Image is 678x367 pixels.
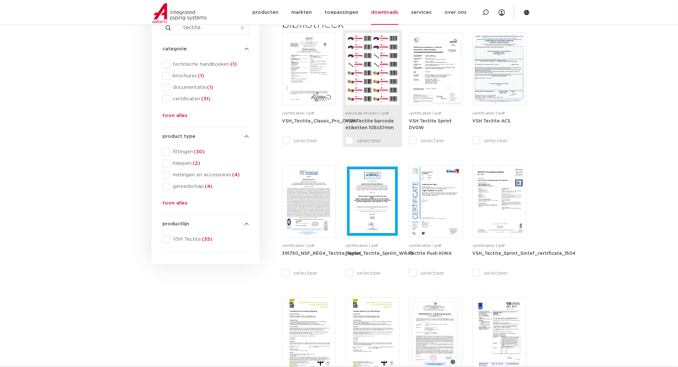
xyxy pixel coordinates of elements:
a: VSH Tectite Sprint DVGW [409,119,452,130]
label: selecteer [345,137,399,145]
div: documentatie(1) [162,84,249,91]
span: certificaten | pdf [473,244,505,247]
h4: productlijn [162,220,249,228]
span: (4) [231,172,240,177]
button: toon alles [162,112,187,122]
img: Pegler_Tectite_Sprint_WRAS-1-pdf.jpg [347,167,398,236]
label: selecteer [409,269,463,277]
span: gereedschap [170,183,249,190]
img: 391750_NSF_REG4_Tectite_Sprint-1-pdf.jpg [284,167,334,236]
span: (1) [197,73,204,78]
div: brochures(1) [162,72,249,80]
span: kleppen [170,160,249,167]
label: selecteer [473,269,526,277]
img: Pegler_Tectite_Push_KIWA_K12080_10-1-pdf.jpg [410,167,461,236]
label: selecteer [282,269,336,277]
span: technische handboeken [170,61,249,68]
button: toon alles [162,199,187,210]
span: fittingen [170,149,249,155]
a: Pegler_Tectite_Sprint_WRAS [345,251,414,256]
span: certificaten | pdf [473,111,505,115]
label: selecteer [345,269,399,277]
div: VSH Tectite(35) [162,236,249,243]
span: (2) [192,161,200,166]
a: 391750_NSF_REG4_Tectite_Sprint [282,251,361,256]
span: VSH Tectite [170,236,249,243]
img: SINTEF_Certificate_1504_Tectite_Sprint-1-pdf.jpg [474,167,525,236]
div: certificaten(31) [162,95,249,103]
span: certificaten | pdf [345,244,378,247]
span: barcode stickers | pdf [345,111,389,115]
a: VSH Tectite ACS [473,119,511,123]
a: Tectite Push KIWA [409,251,452,256]
span: metingen en accessoires [170,172,249,178]
div: gereedschap(4) [162,183,249,190]
span: (31) [200,96,211,101]
img: OVGW_W1356_Tectite-pdf.jpg [284,34,334,104]
img: VSH-Tectite_BarcodeEtiketten_Avery105x37_Maart25-pdf.jpg [347,34,398,104]
span: (30) [193,149,205,154]
span: (1) [229,62,237,67]
div: fittingen(30) [162,148,249,156]
span: certificaten | pdf [282,111,314,115]
span: certificaten | pdf [282,244,314,247]
a: VSH_Tectite_Classic_Pro_OVGW [282,119,358,123]
h4: product type [162,133,249,140]
div: metingen en accessoires(4) [162,171,249,179]
span: certificaten | pdf [409,244,441,247]
div: kleppen(2) [162,160,249,167]
div: technische handboeken(1) [162,61,249,68]
label: selecteer [409,137,463,145]
h4: categorie [162,45,249,53]
span: documentatie [170,84,249,91]
span: (1) [206,85,213,90]
span: certificaten | pdf [409,111,441,115]
img: DVGW_Tectite_Sprint-1-pdf.jpg [410,34,461,104]
label: selecteer [473,137,526,145]
span: brochures [170,73,249,79]
a: VSH_Tectite_Sprint_Sintef_certificate_1504 [473,251,576,256]
span: certificaten [170,96,249,102]
a: VSH Tectite barcode etiketten 105x37mm [345,119,394,130]
label: selecteer [282,137,336,145]
span: (4) [204,184,212,189]
img: ACS_24ACCLY603_Tectite_Sprint-1-pdf.jpg [474,34,525,104]
span: (35) [201,237,212,242]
